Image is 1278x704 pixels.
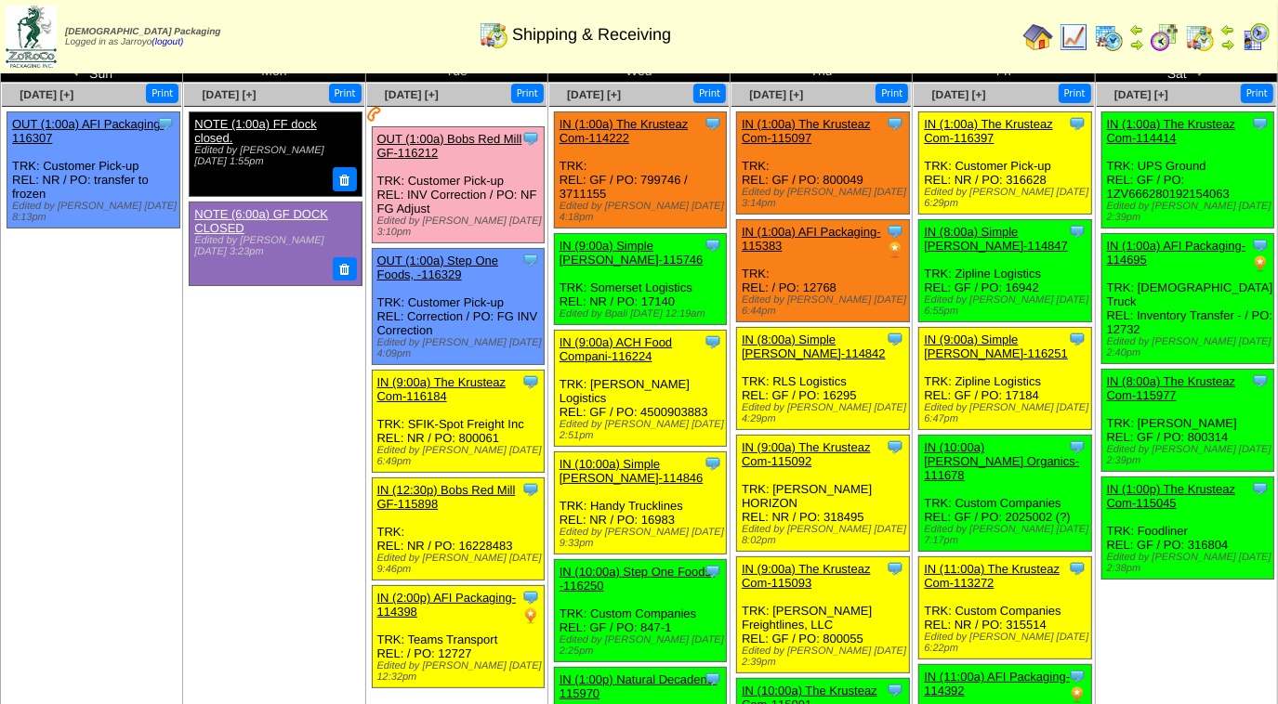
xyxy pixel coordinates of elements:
div: TRK: REL: GF / PO: 800049 [737,112,910,215]
button: Print [1241,84,1273,103]
a: IN (1:00a) The Krusteaz Com-114414 [1107,117,1236,145]
div: Edited by [PERSON_NAME] [DATE] 2:38pm [1107,552,1274,574]
img: Tooltip [1068,667,1087,685]
div: Edited by [PERSON_NAME] [DATE] 6:22pm [924,632,1091,654]
a: IN (9:00a) ACH Food Compani-116224 [560,335,672,363]
span: [DEMOGRAPHIC_DATA] Packaging [65,27,220,37]
img: Tooltip [1251,372,1270,390]
a: NOTE (1:00a) FF dock closed. [194,117,316,145]
img: home.gif [1023,22,1053,52]
div: TRK: Customer Pick-up REL: NR / PO: transfer to frozen [7,112,180,228]
a: [DATE] [+] [749,88,803,101]
div: Edited by [PERSON_NAME] [DATE] 9:33pm [560,527,727,549]
div: TRK: Teams Transport REL: / PO: 12727 [372,586,545,688]
img: Tooltip [1068,437,1087,456]
div: TRK: Custom Companies REL: GF / PO: 2025002 (?) [919,436,1092,552]
a: OUT (1:00a) Bobs Red Mill GF-116212 [377,132,522,160]
div: TRK: [PERSON_NAME] REL: GF / PO: 800314 [1101,370,1274,472]
span: [DATE] [+] [203,88,257,101]
a: IN (9:00a) Simple [PERSON_NAME]-116251 [924,332,1068,360]
a: OUT (1:00a) AFI Packaging-116307 [12,117,165,145]
a: IN (1:00a) AFI Packaging-115383 [742,225,881,253]
img: Tooltip [156,114,175,133]
div: Edited by [PERSON_NAME] [DATE] 9:46pm [377,553,545,575]
button: Print [1059,84,1091,103]
img: PO [1251,254,1270,273]
button: Print [329,84,362,103]
div: TRK: SFIK-Spot Freight Inc REL: NR / PO: 800061 [372,371,545,473]
div: Edited by [PERSON_NAME] [DATE] 4:29pm [742,402,909,424]
a: [DATE] [+] [567,88,621,101]
a: IN (11:00a) The Krusteaz Com-113272 [924,562,1060,590]
div: TRK: REL: / PO: 12768 [737,220,910,322]
div: TRK: REL: NR / PO: 16228483 [372,478,545,580]
a: [DATE] [+] [20,88,73,101]
a: (logout) [152,37,183,47]
img: calendarblend.gif [1150,22,1179,52]
img: Tooltip [704,332,722,351]
img: Tooltip [1251,114,1270,133]
div: TRK: Customer Pick-up REL: INV Correction / PO: NF FG Adjust [372,127,545,243]
img: Tooltip [886,681,904,699]
img: zoroco-logo-small.webp [6,6,57,68]
img: calendarinout.gif [1185,22,1215,52]
div: TRK: Custom Companies REL: NR / PO: 315514 [919,557,1092,659]
img: PO [886,241,904,259]
img: Tooltip [704,114,722,133]
div: Edited by [PERSON_NAME] [DATE] 6:44pm [742,294,909,317]
img: PO [1068,685,1087,704]
a: IN (1:00a) The Krusteaz Com-116397 [924,117,1053,145]
div: Edited by [PERSON_NAME] [DATE] 1:55pm [194,145,354,167]
div: TRK: UPS Ground REL: GF / PO: 1ZV666280192154063 [1101,112,1274,228]
a: IN (9:00a) Simple [PERSON_NAME]-115746 [560,239,704,267]
img: Tooltip [521,251,540,269]
span: [DATE] [+] [385,88,439,101]
img: Tooltip [886,330,904,348]
div: Edited by [PERSON_NAME] [DATE] 8:02pm [742,524,909,546]
div: TRK: RLS Logistics REL: GF / PO: 16295 [737,328,910,430]
a: IN (1:00p) Natural Decadenc-115970 [560,672,718,700]
img: Tooltip [704,562,722,580]
img: Tooltip [886,559,904,578]
div: Edited by [PERSON_NAME] [DATE] 6:47pm [924,402,1091,424]
a: IN (8:00a) The Krusteaz Com-115977 [1107,374,1236,402]
div: Edited by Bpali [DATE] 12:19am [560,308,727,319]
span: Shipping & Receiving [512,25,671,45]
div: Edited by [PERSON_NAME] [DATE] 3:14pm [742,187,909,209]
div: Edited by [PERSON_NAME] [DATE] 3:10pm [377,215,545,238]
a: OUT (1:00a) Step One Foods, -116329 [377,254,499,281]
div: TRK: [PERSON_NAME] Logistics REL: GF / PO: 4500903883 [554,331,727,447]
div: Edited by [PERSON_NAME] [DATE] 2:39pm [1107,201,1274,223]
div: Edited by [PERSON_NAME] [DATE] 2:51pm [560,419,727,441]
div: TRK: Somerset Logistics REL: NR / PO: 17140 [554,234,727,325]
button: Print [511,84,544,103]
a: IN (1:00a) AFI Packaging-114695 [1107,239,1246,267]
a: IN (8:00a) Simple [PERSON_NAME]-114847 [924,225,1068,253]
img: arrowleft.gif [1129,22,1144,37]
a: IN (9:00a) The Krusteaz Com-115093 [742,562,871,590]
img: arrowleft.gif [1220,22,1235,37]
img: Customer has been contacted and delivery has been arranged [367,107,382,122]
div: TRK: Customer Pick-up REL: Correction / PO: FG INV Correction [372,249,545,365]
button: Delete Note [333,167,357,191]
div: TRK: [DEMOGRAPHIC_DATA] Truck REL: Inventory Transfer - / PO: 12732 [1101,234,1274,364]
div: Edited by [PERSON_NAME] [DATE] 6:55pm [924,294,1091,317]
img: Tooltip [1068,330,1087,348]
img: Tooltip [1068,222,1087,241]
div: TRK: Customer Pick-up REL: NR / PO: 316628 [919,112,1092,215]
a: IN (10:00a) [PERSON_NAME] Organics-111678 [924,440,1079,482]
div: TRK: [PERSON_NAME] Freightlines, LLC REL: GF / PO: 800055 [737,557,910,673]
div: Edited by [PERSON_NAME] [DATE] 4:09pm [377,337,545,359]
div: Edited by [PERSON_NAME] [DATE] 6:49pm [377,445,545,467]
button: Print [146,84,178,103]
a: IN (2:00p) AFI Packaging-114398 [377,591,517,619]
img: Tooltip [1068,114,1087,133]
a: IN (12:30p) Bobs Red Mill GF-115898 [377,483,516,511]
img: Tooltip [1251,479,1270,498]
img: Tooltip [521,588,540,606]
div: Edited by [PERSON_NAME] [DATE] 2:39pm [742,645,909,668]
div: Edited by [PERSON_NAME] [DATE] 7:17pm [924,524,1091,546]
